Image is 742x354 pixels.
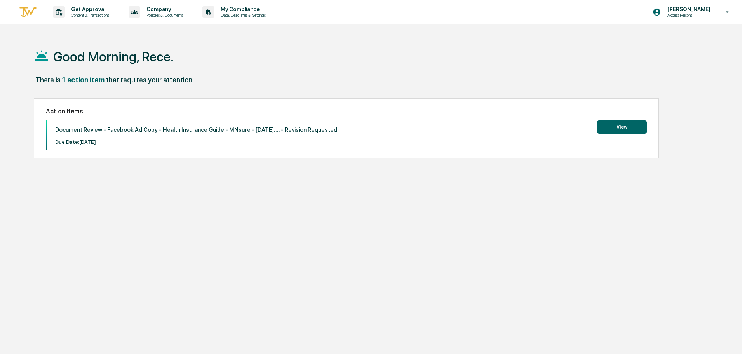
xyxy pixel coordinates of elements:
div: 1 action item [62,76,105,84]
h2: Action Items [46,108,647,115]
div: There is [35,76,61,84]
p: Company [140,6,187,12]
div: that requires your attention. [106,76,194,84]
a: View [597,123,647,130]
h1: Good Morning, Rece. [53,49,174,65]
p: My Compliance [214,6,270,12]
img: logo [19,6,37,19]
p: Document Review - Facebook Ad Copy - Health Insurance Guide - MNsure - [DATE].... - Revision Requ... [55,126,337,133]
p: Due Date: [DATE] [55,139,337,145]
p: Data, Deadlines & Settings [214,12,270,18]
p: Content & Transactions [65,12,113,18]
p: [PERSON_NAME] [661,6,714,12]
button: View [597,120,647,134]
p: Policies & Documents [140,12,187,18]
p: Get Approval [65,6,113,12]
p: Access Persons [661,12,714,18]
